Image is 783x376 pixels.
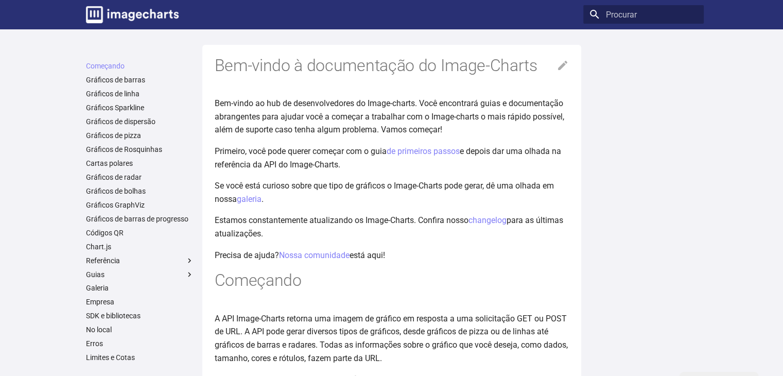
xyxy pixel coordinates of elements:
[583,5,704,24] input: Procurar
[86,187,146,195] font: Gráficos de bolhas
[86,312,141,320] font: SDK e bibliotecas
[86,270,105,279] font: Guias
[86,200,194,210] a: Gráficos GraphViz
[86,339,103,348] font: Erros
[86,215,188,223] font: Gráficos de barras de progresso
[86,117,155,126] font: Gráficos de dispersão
[86,90,140,98] font: Gráficos de linha
[215,314,568,363] font: A API Image-Charts retorna uma imagem de gráfico em resposta a uma solicitação GET ou POST de URL...
[86,159,133,167] font: Cartas polares
[86,242,194,251] a: Chart.js
[86,104,144,112] font: Gráficos Sparkline
[237,194,262,204] a: galeria
[350,250,385,260] font: está aqui!
[215,56,537,75] font: Bem-vindo à documentação do Image-Charts
[215,146,561,169] font: e depois dar uma olhada na referência da API do Image-Charts.
[86,297,194,306] a: Empresa
[82,2,183,27] a: Documentação do Image-Charts
[86,89,194,98] a: Gráficos de linha
[86,145,194,154] a: Gráficos de Rosquinhas
[215,250,279,260] font: Precisa de ajuda?
[86,353,194,362] a: Limites e Cotas
[86,283,194,293] a: Galeria
[86,353,135,362] font: Limites e Cotas
[215,98,564,134] font: Bem-vindo ao hub de desenvolvedores do Image-charts. Você encontrará guias e documentação abrange...
[86,214,194,224] a: Gráficos de barras de progresso
[86,6,179,23] img: logotipo
[262,194,264,204] font: .
[279,250,350,260] a: Nossa comunidade
[86,298,114,306] font: Empresa
[86,186,194,196] a: Gráficos de bolhas
[86,61,194,71] a: Começando
[86,117,194,126] a: Gráficos de dispersão
[387,146,460,156] a: de primeiros passos
[215,146,387,156] font: Primeiro, você pode querer começar com o guia
[86,243,111,251] font: Chart.js
[86,257,120,265] font: Referência
[86,131,141,140] font: Gráficos de pizza
[86,173,142,181] font: Gráficos de radar
[86,173,194,182] a: Gráficos de radar
[468,215,507,225] a: changelog
[86,325,194,334] a: No local
[86,228,194,237] a: Códigos QR
[86,326,112,334] font: No local
[86,201,145,209] font: Gráficos GraphViz
[86,76,145,84] font: Gráficos de barras
[86,131,194,140] a: Gráficos de pizza
[215,215,468,225] font: Estamos constantemente atualizando os Image-Charts. Confira nosso
[86,145,162,153] font: Gráficos de Rosquinhas
[86,339,194,348] a: Erros
[86,103,194,112] a: Gráficos Sparkline
[86,75,194,84] a: Gráficos de barras
[86,229,124,237] font: Códigos QR
[86,159,194,168] a: Cartas polares
[86,311,194,320] a: SDK e bibliotecas
[86,62,125,70] font: Começando
[215,270,302,290] font: Começando
[215,181,554,204] font: Se você está curioso sobre que tipo de gráficos o Image-Charts pode gerar, dê uma olhada em nossa
[86,284,109,292] font: Galeria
